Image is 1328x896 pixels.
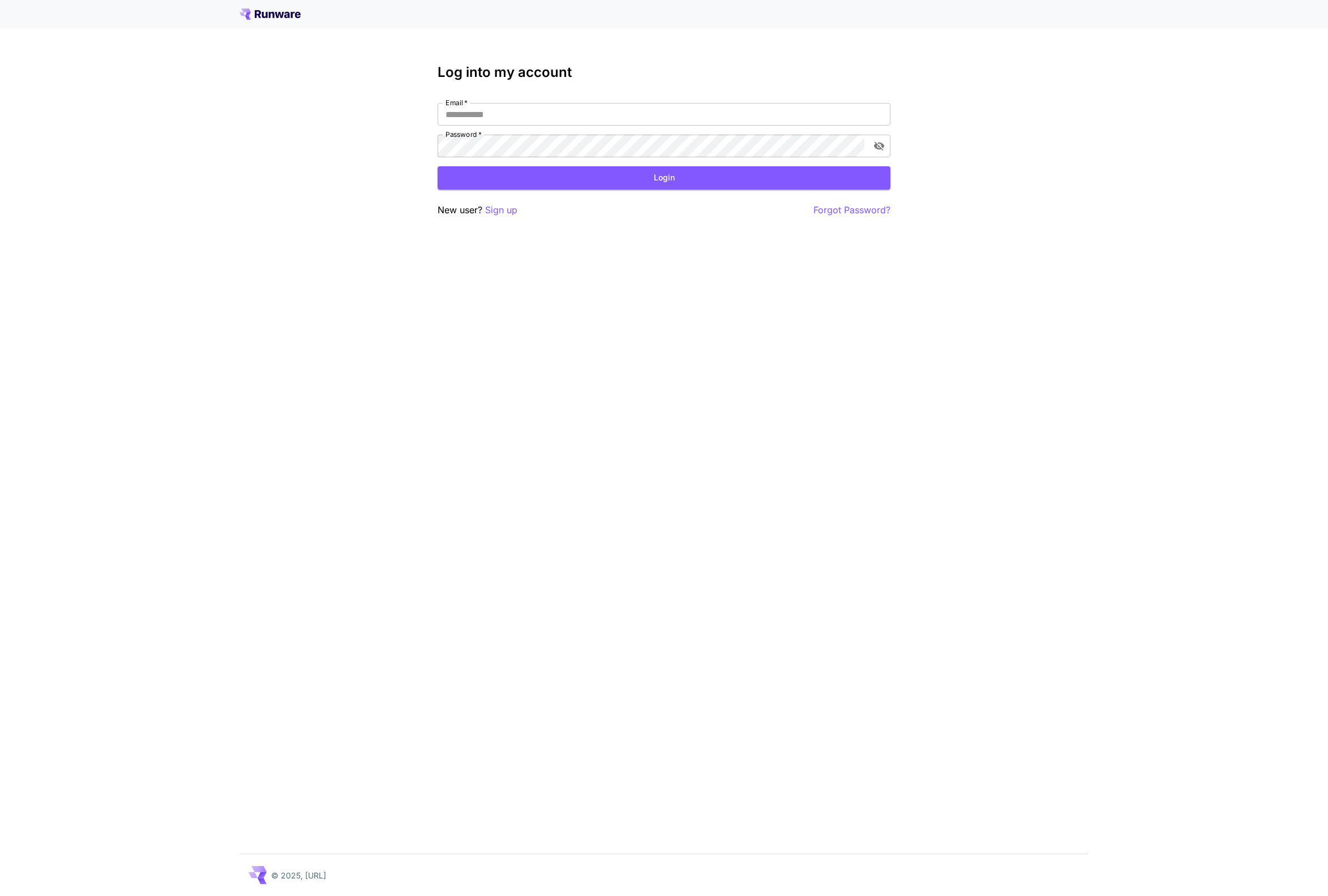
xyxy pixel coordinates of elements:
button: Forgot Password? [813,203,890,217]
button: Login [438,166,890,189]
h3: Log into my account [438,64,890,80]
label: Email [445,98,468,107]
p: © 2025, [URL] [271,869,326,881]
p: New user? [438,203,517,217]
button: Sign up [485,203,517,217]
button: toggle password visibility [869,136,889,156]
label: Password [445,130,482,139]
